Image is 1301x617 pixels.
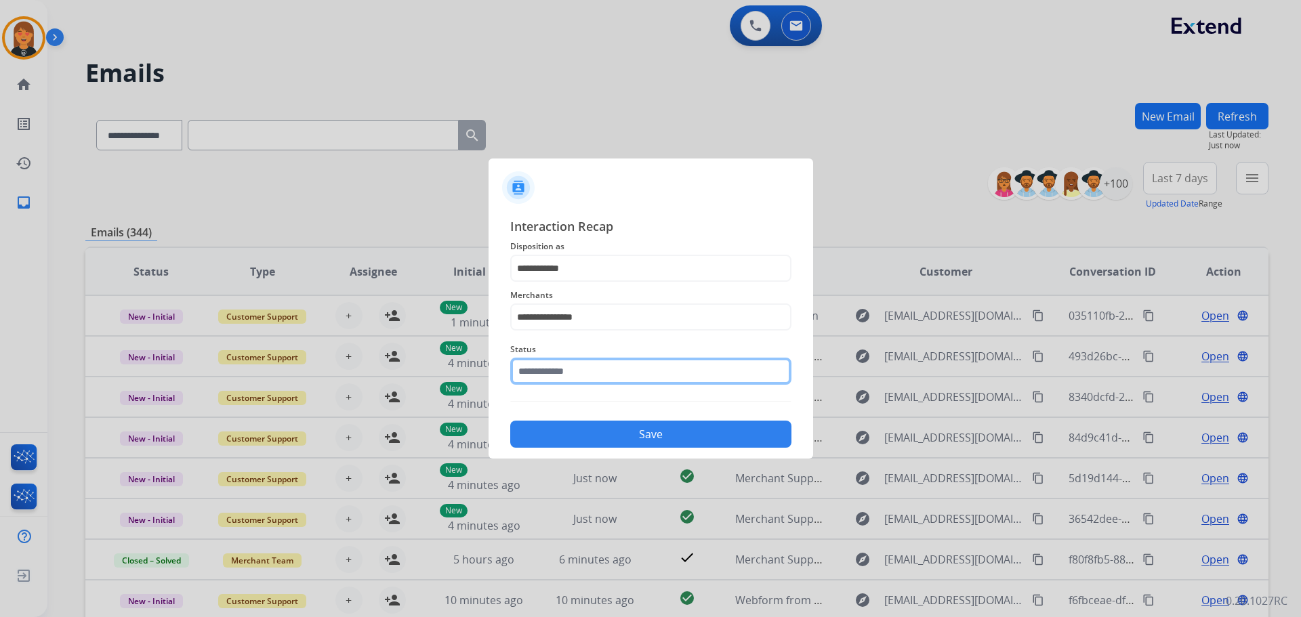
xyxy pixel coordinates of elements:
[510,401,791,402] img: contact-recap-line.svg
[510,287,791,303] span: Merchants
[502,171,535,204] img: contactIcon
[510,421,791,448] button: Save
[1226,593,1287,609] p: 0.20.1027RC
[510,238,791,255] span: Disposition as
[510,217,791,238] span: Interaction Recap
[510,341,791,358] span: Status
